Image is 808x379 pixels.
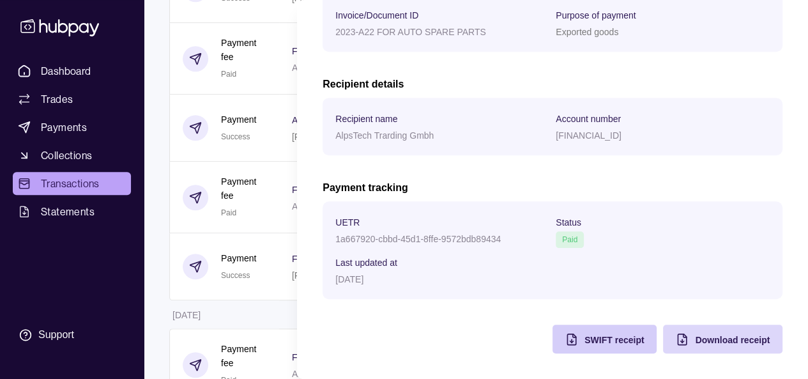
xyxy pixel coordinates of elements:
p: [FINANCIAL_ID] [556,130,621,141]
p: UETR [335,217,360,228]
h2: Payment tracking [323,181,782,195]
p: 2023-A22 FOR AUTO SPARE PARTS [335,27,486,37]
button: Download receipt [663,325,782,353]
p: Invoice/Document ID [335,10,418,20]
span: Download receipt [695,335,770,345]
p: Last updated at [335,258,397,268]
p: Exported goods [556,27,618,37]
span: SWIFT receipt [584,335,644,345]
p: Status [556,217,581,228]
span: Paid [562,235,577,244]
p: Account number [556,114,621,124]
p: Recipient name [335,114,397,124]
p: Purpose of payment [556,10,636,20]
h2: Recipient details [323,77,782,91]
button: SWIFT receipt [553,325,657,353]
p: 1a667920-cbbd-45d1-8ffe-9572bdb89434 [335,234,501,244]
p: AlpsTech Trarding Gmbh [335,130,434,141]
p: [DATE] [335,274,363,284]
